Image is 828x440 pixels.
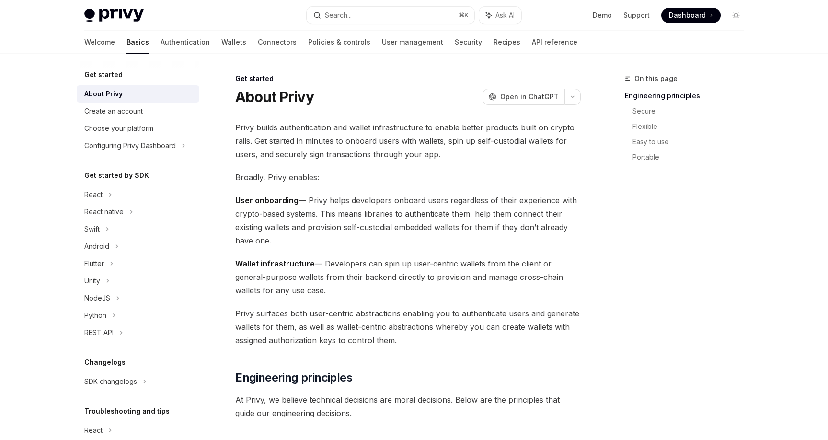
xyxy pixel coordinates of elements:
span: On this page [634,73,678,84]
span: — Privy helps developers onboard users regardless of their experience with crypto-based systems. ... [235,194,581,247]
strong: Wallet infrastructure [235,259,315,268]
h5: Changelogs [84,357,126,368]
span: ⌘ K [459,12,469,19]
span: Engineering principles [235,370,352,385]
button: Toggle dark mode [728,8,744,23]
a: Authentication [161,31,210,54]
strong: User onboarding [235,196,299,205]
a: API reference [532,31,577,54]
div: Choose your platform [84,123,153,134]
h5: Troubleshooting and tips [84,405,170,417]
h5: Get started by SDK [84,170,149,181]
div: React [84,189,103,200]
a: Demo [593,11,612,20]
span: Privy builds authentication and wallet infrastructure to enable better products built on crypto r... [235,121,581,161]
button: Ask AI [479,7,521,24]
a: Choose your platform [77,120,199,137]
button: Open in ChatGPT [483,89,564,105]
div: Search... [325,10,352,21]
h1: About Privy [235,88,314,105]
a: Welcome [84,31,115,54]
span: Broadly, Privy enables: [235,171,581,184]
div: About Privy [84,88,123,100]
div: SDK changelogs [84,376,137,387]
h5: Get started [84,69,123,81]
a: Security [455,31,482,54]
img: light logo [84,9,144,22]
a: Support [623,11,650,20]
span: — Developers can spin up user-centric wallets from the client or general-purpose wallets from the... [235,257,581,297]
a: Flexible [632,119,751,134]
div: REST API [84,327,114,338]
a: Connectors [258,31,297,54]
a: Portable [632,150,751,165]
span: Open in ChatGPT [500,92,559,102]
div: React [84,425,103,436]
button: Search...⌘K [307,7,474,24]
a: Easy to use [632,134,751,150]
span: Dashboard [669,11,706,20]
a: Policies & controls [308,31,370,54]
span: Ask AI [495,11,515,20]
a: Secure [632,104,751,119]
div: Create an account [84,105,143,117]
div: Python [84,310,106,321]
div: Get started [235,74,581,83]
a: Create an account [77,103,199,120]
div: Android [84,241,109,252]
a: Recipes [494,31,520,54]
div: Unity [84,275,100,287]
div: Swift [84,223,100,235]
div: NodeJS [84,292,110,304]
div: Flutter [84,258,104,269]
span: At Privy, we believe technical decisions are moral decisions. Below are the principles that guide... [235,393,581,420]
div: React native [84,206,124,218]
div: Configuring Privy Dashboard [84,140,176,151]
a: About Privy [77,85,199,103]
span: Privy surfaces both user-centric abstractions enabling you to authenticate users and generate wal... [235,307,581,347]
a: Dashboard [661,8,721,23]
a: Basics [126,31,149,54]
a: Engineering principles [625,88,751,104]
a: User management [382,31,443,54]
a: Wallets [221,31,246,54]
